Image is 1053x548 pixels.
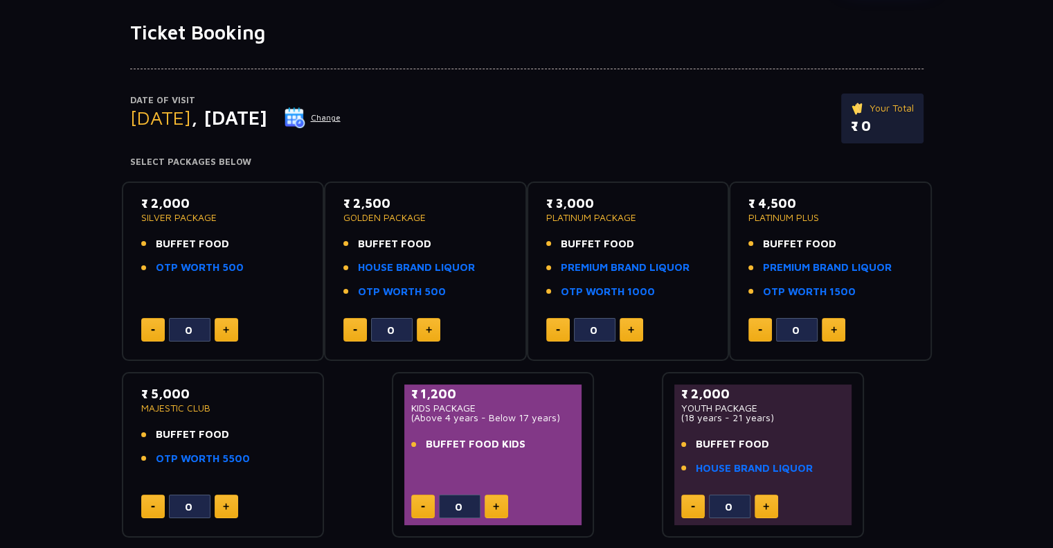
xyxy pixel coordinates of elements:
img: minus [353,329,357,331]
p: MAJESTIC CLUB [141,403,305,413]
p: ₹ 0 [851,116,914,136]
p: ₹ 2,000 [141,194,305,213]
a: PREMIUM BRAND LIQUOR [763,260,892,276]
a: HOUSE BRAND LIQUOR [358,260,475,276]
span: , [DATE] [191,106,267,129]
p: ₹ 4,500 [748,194,912,213]
span: BUFFET FOOD [696,436,769,452]
span: BUFFET FOOD [561,236,634,252]
img: minus [151,506,155,508]
h4: Select Packages Below [130,157,924,168]
p: Date of Visit [130,94,341,107]
img: plus [426,326,432,333]
img: minus [556,329,560,331]
img: plus [628,326,634,333]
p: GOLDEN PACKAGE [343,213,507,222]
img: minus [151,329,155,331]
img: plus [763,503,769,510]
button: Change [284,107,341,129]
span: BUFFET FOOD [156,236,229,252]
p: (Above 4 years - Below 17 years) [411,413,575,423]
p: ₹ 2,000 [681,385,845,403]
p: YOUTH PACKAGE [681,403,845,413]
a: OTP WORTH 1500 [763,284,856,300]
span: BUFFET FOOD KIDS [426,436,525,452]
a: OTP WORTH 500 [358,284,446,300]
a: OTP WORTH 1000 [561,284,655,300]
p: KIDS PACKAGE [411,403,575,413]
span: BUFFET FOOD [763,236,836,252]
a: HOUSE BRAND LIQUOR [696,461,813,477]
a: OTP WORTH 5500 [156,451,250,467]
img: plus [223,503,229,510]
img: minus [758,329,762,331]
img: ticket [851,100,865,116]
p: PLATINUM PACKAGE [546,213,710,222]
span: BUFFET FOOD [156,427,229,443]
img: plus [831,326,837,333]
p: (18 years - 21 years) [681,413,845,423]
a: PREMIUM BRAND LIQUOR [561,260,690,276]
img: plus [223,326,229,333]
p: Your Total [851,100,914,116]
p: ₹ 2,500 [343,194,507,213]
img: plus [493,503,499,510]
p: PLATINUM PLUS [748,213,912,222]
p: SILVER PACKAGE [141,213,305,222]
p: ₹ 1,200 [411,385,575,403]
h1: Ticket Booking [130,21,924,44]
p: ₹ 3,000 [546,194,710,213]
span: BUFFET FOOD [358,236,431,252]
a: OTP WORTH 500 [156,260,244,276]
span: [DATE] [130,106,191,129]
img: minus [691,506,695,508]
p: ₹ 5,000 [141,385,305,403]
img: minus [421,506,425,508]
